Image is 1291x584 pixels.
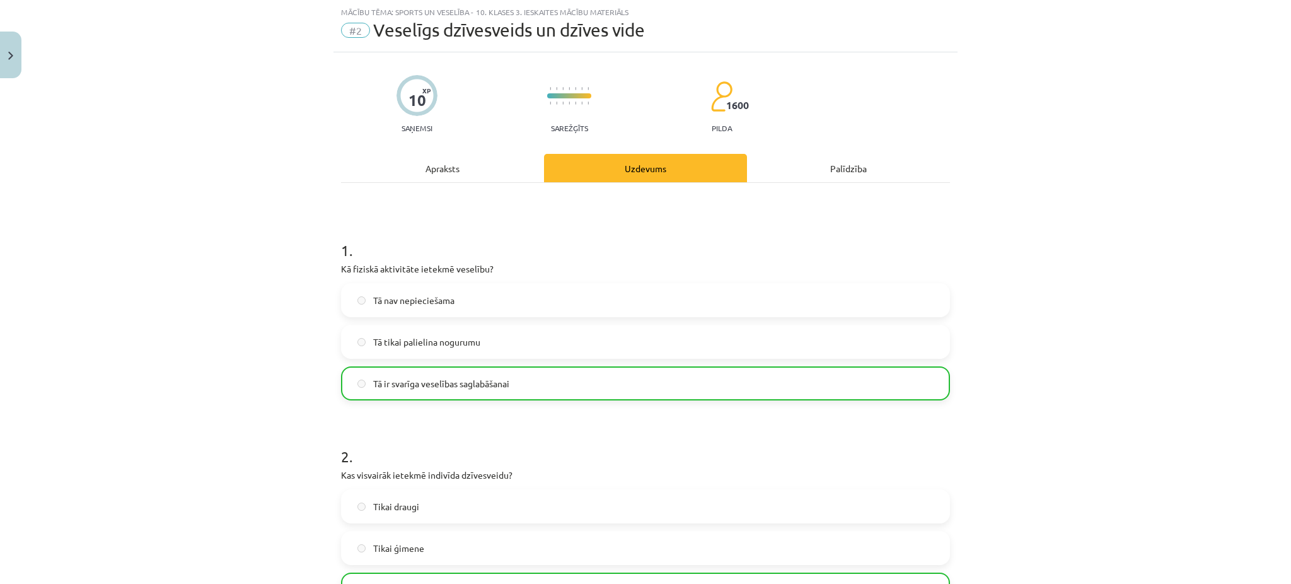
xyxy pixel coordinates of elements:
[581,87,582,90] img: icon-short-line-57e1e144782c952c97e751825c79c345078a6d821885a25fce030b3d8c18986b.svg
[569,87,570,90] img: icon-short-line-57e1e144782c952c97e751825c79c345078a6d821885a25fce030b3d8c18986b.svg
[588,102,589,105] img: icon-short-line-57e1e144782c952c97e751825c79c345078a6d821885a25fce030b3d8c18986b.svg
[712,124,732,132] p: pilda
[341,262,950,276] p: Kā fiziskā aktivitāte ietekmē veselību?
[373,20,645,40] span: Veselīgs dzīvesveids un dzīves vide
[357,380,366,388] input: Tā ir svarīga veselības saglabāšanai
[422,87,431,94] span: XP
[575,102,576,105] img: icon-short-line-57e1e144782c952c97e751825c79c345078a6d821885a25fce030b3d8c18986b.svg
[357,503,366,511] input: Tikai draugi
[747,154,950,182] div: Palīdzība
[556,87,557,90] img: icon-short-line-57e1e144782c952c97e751825c79c345078a6d821885a25fce030b3d8c18986b.svg
[341,469,950,482] p: Kas visvairāk ietekmē indivīda dzīvesveidu?
[397,124,437,132] p: Saņemsi
[373,542,424,555] span: Tikai ģimene
[373,377,509,390] span: Tā ir svarīga veselības saglabāšanai
[556,102,557,105] img: icon-short-line-57e1e144782c952c97e751825c79c345078a6d821885a25fce030b3d8c18986b.svg
[581,102,582,105] img: icon-short-line-57e1e144782c952c97e751825c79c345078a6d821885a25fce030b3d8c18986b.svg
[341,8,950,16] div: Mācību tēma: Sports un veselība - 10. klases 3. ieskaites mācību materiāls
[726,100,749,111] span: 1600
[357,338,366,346] input: Tā tikai palielina nogurumu
[550,102,551,105] img: icon-short-line-57e1e144782c952c97e751825c79c345078a6d821885a25fce030b3d8c18986b.svg
[550,87,551,90] img: icon-short-line-57e1e144782c952c97e751825c79c345078a6d821885a25fce030b3d8c18986b.svg
[710,81,732,112] img: students-c634bb4e5e11cddfef0936a35e636f08e4e9abd3cc4e673bd6f9a4125e45ecb1.svg
[569,102,570,105] img: icon-short-line-57e1e144782c952c97e751825c79c345078a6d821885a25fce030b3d8c18986b.svg
[575,87,576,90] img: icon-short-line-57e1e144782c952c97e751825c79c345078a6d821885a25fce030b3d8c18986b.svg
[562,102,564,105] img: icon-short-line-57e1e144782c952c97e751825c79c345078a6d821885a25fce030b3d8c18986b.svg
[551,124,588,132] p: Sarežģīts
[8,52,13,60] img: icon-close-lesson-0947bae3869378f0d4975bcd49f059093ad1ed9edebbc8119c70593378902aed.svg
[373,294,454,307] span: Tā nav nepieciešama
[373,500,419,513] span: Tikai draugi
[357,296,366,305] input: Tā nav nepieciešama
[373,336,480,349] span: Tā tikai palielina nogurumu
[341,426,950,465] h1: 2 .
[341,219,950,259] h1: 1 .
[357,544,366,552] input: Tikai ģimene
[588,87,589,90] img: icon-short-line-57e1e144782c952c97e751825c79c345078a6d821885a25fce030b3d8c18986b.svg
[562,87,564,90] img: icon-short-line-57e1e144782c952c97e751825c79c345078a6d821885a25fce030b3d8c18986b.svg
[408,91,426,109] div: 10
[544,154,747,182] div: Uzdevums
[341,154,544,182] div: Apraksts
[341,23,370,38] span: #2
